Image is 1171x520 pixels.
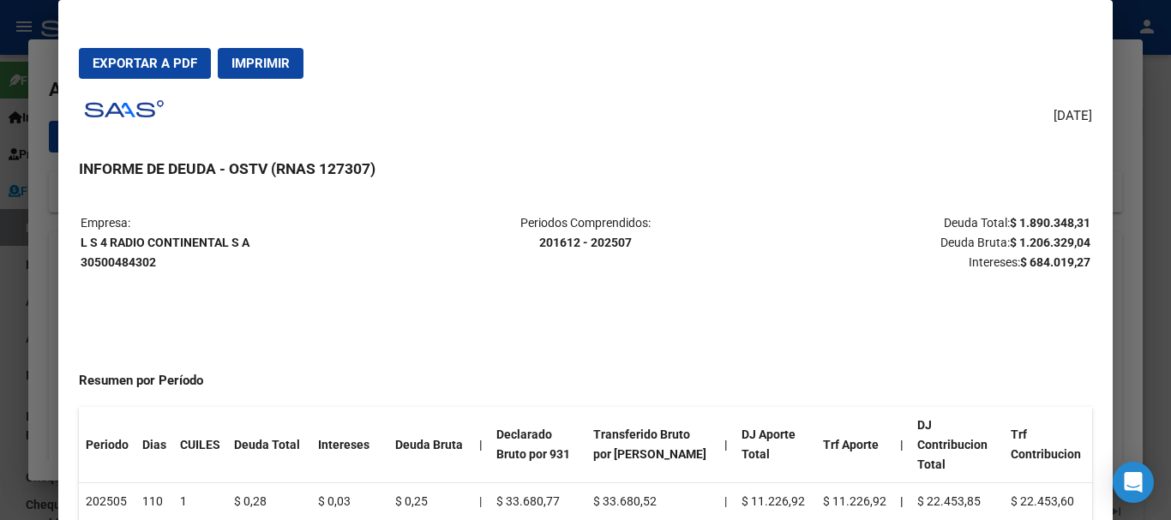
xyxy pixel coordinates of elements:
strong: 201612 - 202507 [539,236,632,249]
button: Exportar a PDF [79,48,211,79]
span: Imprimir [231,56,290,71]
h4: Resumen por Período [79,371,1091,391]
th: DJ Aporte Total [735,407,816,483]
p: Deuda Total: Deuda Bruta: Intereses: [755,213,1090,272]
span: Exportar a PDF [93,56,197,71]
strong: $ 684.019,27 [1020,255,1090,269]
th: Periodo [79,407,135,483]
th: | [893,407,910,483]
p: Periodos Comprendidos: [417,213,753,253]
th: Trf Aporte [816,407,893,483]
th: | [718,407,735,483]
th: CUILES [173,407,227,483]
th: DJ Contribucion Total [910,407,1004,483]
th: Dias [135,407,173,483]
strong: $ 1.890.348,31 [1010,216,1090,230]
strong: L S 4 RADIO CONTINENTAL S A 30500484302 [81,236,249,269]
strong: $ 1.206.329,04 [1010,236,1090,249]
th: Deuda Total [227,407,311,483]
th: Deuda Bruta [388,407,472,483]
div: Open Intercom Messenger [1113,462,1154,503]
span: [DATE] [1054,106,1092,126]
p: Empresa: [81,213,416,272]
th: Transferido Bruto por [PERSON_NAME] [586,407,718,483]
h3: INFORME DE DEUDA - OSTV (RNAS 127307) [79,158,1091,180]
th: Intereses [311,407,388,483]
button: Imprimir [218,48,303,79]
th: Declarado Bruto por 931 [489,407,586,483]
th: Trf Contribucion [1004,407,1092,483]
th: | [472,407,489,483]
